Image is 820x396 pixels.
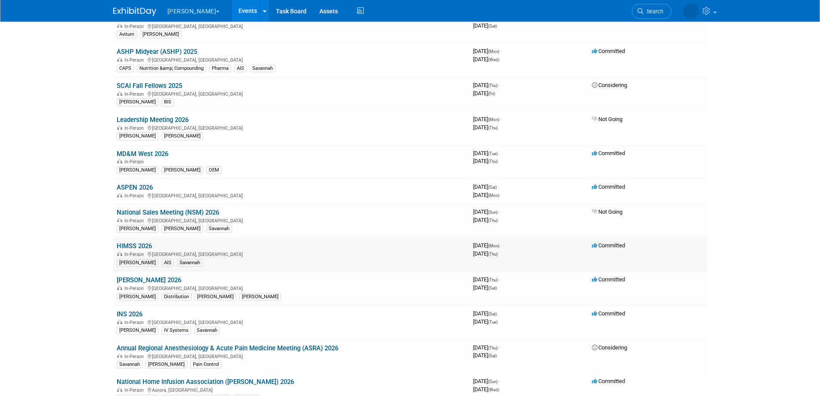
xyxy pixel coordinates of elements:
[473,82,500,88] span: [DATE]
[488,117,499,122] span: (Mon)
[124,218,146,224] span: In-Person
[473,310,499,317] span: [DATE]
[161,166,203,174] div: [PERSON_NAME]
[498,184,499,190] span: -
[117,387,122,392] img: In-Person Event
[488,286,497,290] span: (Sat)
[124,193,146,199] span: In-Person
[488,252,498,256] span: (Thu)
[117,259,158,267] div: [PERSON_NAME]
[499,344,500,351] span: -
[117,327,158,334] div: [PERSON_NAME]
[488,387,499,392] span: (Wed)
[195,293,236,301] div: [PERSON_NAME]
[117,209,219,216] a: National Sales Meeting (NSM) 2026
[117,320,122,324] img: In-Person Event
[124,387,146,393] span: In-Person
[117,250,466,257] div: [GEOGRAPHIC_DATA], [GEOGRAPHIC_DATA]
[501,116,502,122] span: -
[117,378,294,386] a: National Home Infusion Aassociation ([PERSON_NAME]) 2026
[473,124,498,131] span: [DATE]
[473,90,495,97] span: [DATE]
[117,293,158,301] div: [PERSON_NAME]
[117,286,122,290] img: In-Person Event
[206,225,232,233] div: Savannah
[117,184,153,191] a: ASPEN 2026
[499,209,500,215] span: -
[488,83,498,88] span: (Thu)
[117,31,137,38] div: Avitum
[117,24,122,28] img: In-Person Event
[473,250,498,257] span: [DATE]
[473,116,502,122] span: [DATE]
[473,386,499,393] span: [DATE]
[498,310,499,317] span: -
[206,166,222,174] div: OEM
[117,125,122,130] img: In-Person Event
[117,22,466,29] div: [GEOGRAPHIC_DATA], [GEOGRAPHIC_DATA]
[488,24,497,28] span: (Sat)
[592,344,627,351] span: Considering
[117,98,158,106] div: [PERSON_NAME]
[473,192,499,198] span: [DATE]
[209,65,231,72] div: Pharma
[117,310,142,318] a: INS 2026
[488,210,498,215] span: (Sun)
[592,242,625,249] span: Committed
[592,82,627,88] span: Considering
[499,82,500,88] span: -
[488,159,498,164] span: (Thu)
[117,192,466,199] div: [GEOGRAPHIC_DATA], [GEOGRAPHIC_DATA]
[194,327,220,334] div: Savannah
[473,378,500,384] span: [DATE]
[117,116,189,124] a: Leadership Meeting 2026
[117,225,158,233] div: [PERSON_NAME]
[239,293,281,301] div: [PERSON_NAME]
[473,48,502,54] span: [DATE]
[473,150,500,156] span: [DATE]
[488,57,499,62] span: (Wed)
[117,48,197,56] a: ASHP Midyear (ASHP) 2025
[250,65,275,72] div: Savannah
[592,310,625,317] span: Committed
[501,242,502,249] span: -
[592,48,625,54] span: Committed
[488,346,498,350] span: (Thu)
[473,56,499,62] span: [DATE]
[488,243,499,248] span: (Mon)
[499,378,500,384] span: -
[501,48,502,54] span: -
[137,65,206,72] div: Nutrition &amp; Compounding
[473,242,502,249] span: [DATE]
[592,378,625,384] span: Committed
[145,361,187,368] div: [PERSON_NAME]
[592,116,622,122] span: Not Going
[117,90,466,97] div: [GEOGRAPHIC_DATA], [GEOGRAPHIC_DATA]
[488,151,498,156] span: (Tue)
[488,353,497,358] span: (Sat)
[117,252,122,256] img: In-Person Event
[117,361,142,368] div: Savannah
[473,209,500,215] span: [DATE]
[161,132,203,140] div: [PERSON_NAME]
[177,259,203,267] div: Savannah
[117,352,466,359] div: [GEOGRAPHIC_DATA], [GEOGRAPHIC_DATA]
[499,276,500,283] span: -
[140,31,182,38] div: [PERSON_NAME]
[488,379,498,384] span: (Sun)
[161,98,174,106] div: BIS
[161,293,192,301] div: Distribution
[473,184,499,190] span: [DATE]
[117,159,122,163] img: In-Person Event
[124,24,146,29] span: In-Person
[488,49,499,54] span: (Mon)
[117,56,466,63] div: [GEOGRAPHIC_DATA], [GEOGRAPHIC_DATA]
[124,286,146,291] span: In-Person
[161,327,191,334] div: IV Systems
[488,278,498,282] span: (Thu)
[488,218,498,223] span: (Thu)
[117,150,168,158] a: MD&M West 2026
[117,217,466,224] div: [GEOGRAPHIC_DATA], [GEOGRAPHIC_DATA]
[473,276,500,283] span: [DATE]
[117,193,122,197] img: In-Person Event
